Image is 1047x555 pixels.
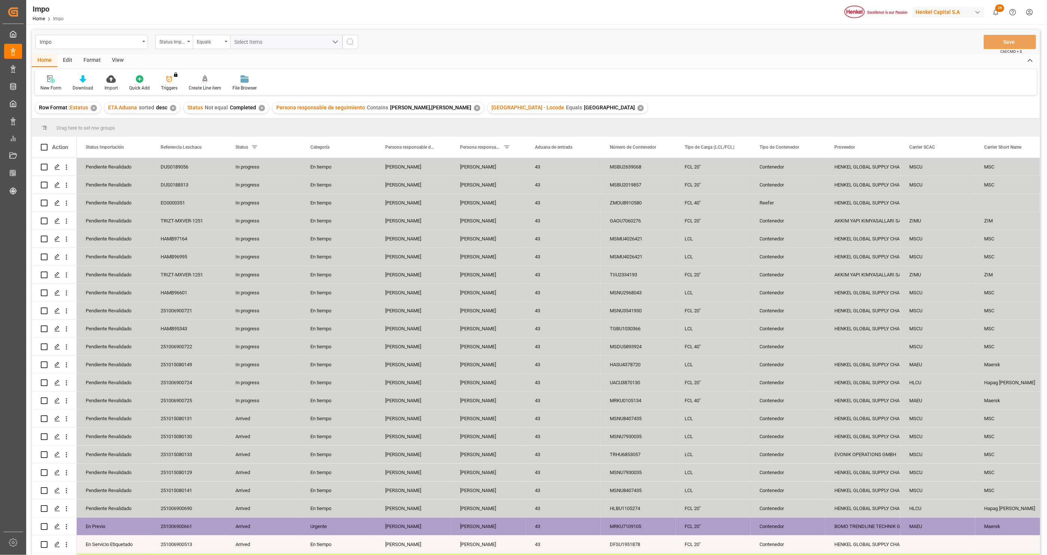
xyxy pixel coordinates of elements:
[376,302,451,319] div: [PERSON_NAME]
[526,176,601,194] div: 43
[226,392,301,409] div: In progress
[226,374,301,391] div: In progress
[33,3,64,15] div: Impo
[376,248,451,266] div: [PERSON_NAME]
[152,194,226,212] div: EO0000351
[751,482,825,499] div: Contenedor
[32,356,77,374] div: Press SPACE to select this row.
[301,320,376,337] div: En tiempo
[451,158,526,176] div: [PERSON_NAME]
[226,248,301,266] div: In progress
[40,85,61,91] div: New Form
[376,446,451,463] div: [PERSON_NAME]
[900,392,975,409] div: MAEU
[900,356,975,373] div: MAEU
[451,230,526,248] div: [PERSON_NAME]
[226,500,301,517] div: Arrived
[376,158,451,176] div: [PERSON_NAME]
[601,428,676,445] div: MSNU7930035
[601,302,676,319] div: MSNU3541930
[844,6,907,19] img: Henkel%20logo.jpg_1689854090.jpg
[376,482,451,499] div: [PERSON_NAME]
[139,104,154,110] span: sorted
[152,248,226,266] div: HAMB96995
[751,464,825,481] div: Contenedor
[367,104,388,110] span: Contains
[152,302,226,319] div: 251006900721
[32,194,77,212] div: Press SPACE to select this row.
[451,374,526,391] div: [PERSON_NAME]
[751,176,825,194] div: Contenedor
[32,392,77,410] div: Press SPACE to select this row.
[226,356,301,373] div: In progress
[226,428,301,445] div: Arrived
[301,374,376,391] div: En tiempo
[376,284,451,301] div: [PERSON_NAME]
[152,536,226,553] div: 251006900513
[32,284,77,302] div: Press SPACE to select this row.
[32,158,77,176] div: Press SPACE to select this row.
[301,212,376,230] div: En tiempo
[152,230,226,248] div: HAMB97164
[751,428,825,445] div: Contenedor
[376,464,451,481] div: [PERSON_NAME]
[1004,4,1021,21] button: Help Center
[301,428,376,445] div: En tiempo
[301,248,376,266] div: En tiempo
[601,320,676,337] div: TGBU1030366
[205,104,228,110] span: Not equal
[751,410,825,427] div: Contenedor
[33,16,45,21] a: Home
[601,536,676,553] div: DFSU1951878
[73,85,93,91] div: Download
[152,212,226,230] div: TRIZT-MXVER-1251
[676,302,751,319] div: FCL 20"
[601,194,676,212] div: ZMOU8910580
[526,248,601,266] div: 43
[301,410,376,427] div: En tiempo
[70,104,88,110] span: Estatus
[193,35,230,49] button: open menu
[900,248,975,266] div: MSCU
[152,338,226,355] div: 251006900722
[751,230,825,248] div: Contenedor
[751,392,825,409] div: Contenedor
[226,482,301,499] div: Arrived
[526,158,601,176] div: 43
[376,320,451,337] div: [PERSON_NAME]
[376,266,451,283] div: [PERSON_NAME]
[32,500,77,518] div: Press SPACE to select this row.
[32,54,57,67] div: Home
[987,4,1004,21] button: show 36 new notifications
[226,158,301,176] div: In progress
[1000,49,1022,54] span: Ctrl/CMD + S
[451,248,526,266] div: [PERSON_NAME]
[301,302,376,319] div: En tiempo
[900,284,975,301] div: MSCU
[197,37,222,45] div: Equals
[451,356,526,373] div: [PERSON_NAME]
[751,356,825,373] div: Contenedor
[900,302,975,319] div: MSCU
[155,35,193,49] button: open menu
[451,302,526,319] div: [PERSON_NAME]
[226,194,301,212] div: In progress
[32,428,77,446] div: Press SPACE to select this row.
[601,176,676,194] div: MSBU2019857
[676,482,751,499] div: LCL
[232,85,257,91] div: File Browser
[900,446,975,463] div: MSCU
[900,464,975,481] div: MSCU
[526,374,601,391] div: 43
[152,392,226,409] div: 251006900725
[376,194,451,212] div: [PERSON_NAME]
[751,158,825,176] div: Contenedor
[32,482,77,500] div: Press SPACE to select this row.
[129,85,150,91] div: Quick Add
[376,338,451,355] div: [PERSON_NAME]
[376,356,451,373] div: [PERSON_NAME]
[226,518,301,535] div: Arrived
[226,302,301,319] div: In progress
[526,320,601,337] div: 43
[301,500,376,517] div: En tiempo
